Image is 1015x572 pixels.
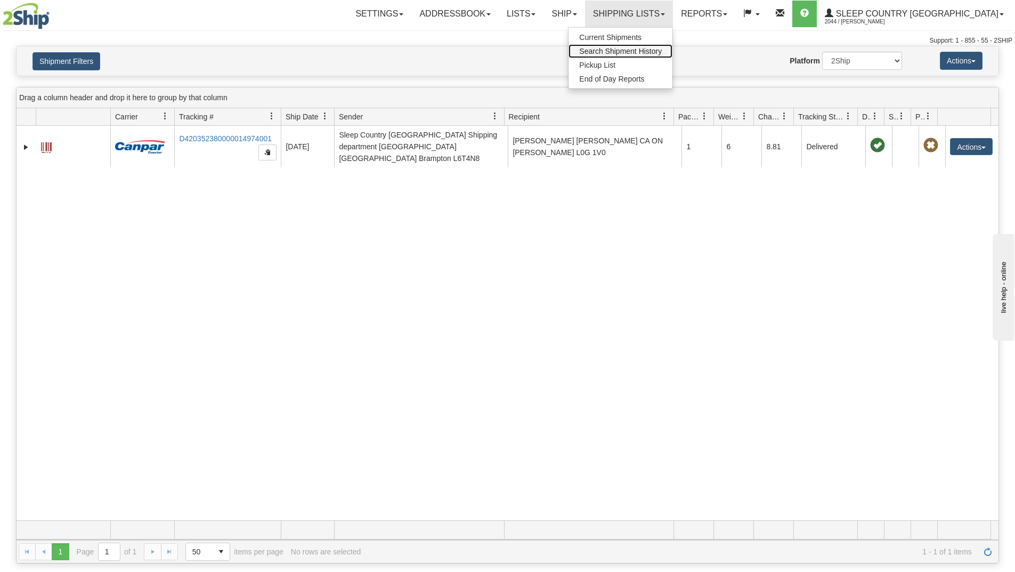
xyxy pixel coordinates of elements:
td: [PERSON_NAME] [PERSON_NAME] CA ON [PERSON_NAME] L0G 1V0 [508,126,681,167]
span: Current Shipments [579,33,642,42]
a: Weight filter column settings [735,107,753,125]
a: End of Day Reports [569,72,672,86]
iframe: chat widget [990,231,1014,340]
a: Search Shipment History [569,44,672,58]
a: D420352380000014974001 [179,134,272,143]
a: Carrier filter column settings [156,107,174,125]
span: Sender [339,111,363,122]
span: End of Day Reports [579,75,644,83]
span: Weight [718,111,741,122]
span: select [213,543,230,560]
span: items per page [185,543,283,561]
a: Reports [673,1,735,27]
span: 2044 / [PERSON_NAME] [825,17,905,27]
span: Page of 1 [77,543,137,561]
td: Delivered [801,126,865,167]
span: Delivery Status [862,111,871,122]
label: Platform [790,55,820,66]
span: Pickup Not Assigned [923,138,938,153]
td: Sleep Country [GEOGRAPHIC_DATA] Shipping department [GEOGRAPHIC_DATA] [GEOGRAPHIC_DATA] Brampton ... [334,126,508,167]
td: 8.81 [761,126,801,167]
span: Shipment Issues [889,111,898,122]
a: Sleep Country [GEOGRAPHIC_DATA] 2044 / [PERSON_NAME] [817,1,1012,27]
span: Pickup Status [915,111,924,122]
div: No rows are selected [291,547,361,556]
button: Actions [940,52,982,70]
span: Pickup List [579,61,615,69]
span: Charge [758,111,781,122]
a: Ship Date filter column settings [316,107,334,125]
span: Tracking # [179,111,214,122]
a: Settings [347,1,411,27]
a: Tracking # filter column settings [263,107,281,125]
a: Tracking Status filter column settings [839,107,857,125]
div: live help - online [8,9,99,17]
a: Refresh [979,543,996,560]
span: Search Shipment History [579,47,662,55]
span: 50 [192,546,206,557]
span: 1 - 1 of 1 items [368,547,972,556]
a: Label [41,138,52,155]
span: Recipient [509,111,540,122]
a: Charge filter column settings [775,107,793,125]
button: Copy to clipboard [258,144,277,160]
div: Support: 1 - 855 - 55 - 2SHIP [3,36,1012,45]
a: Shipping lists [585,1,673,27]
img: logo2044.jpg [3,3,50,29]
div: grid grouping header [17,87,998,108]
a: Pickup Status filter column settings [919,107,937,125]
a: Packages filter column settings [695,107,713,125]
a: Sender filter column settings [486,107,504,125]
span: On time [870,138,885,153]
a: Current Shipments [569,30,672,44]
a: Lists [499,1,543,27]
a: Ship [543,1,584,27]
span: Page 1 [52,543,69,560]
span: Page sizes drop down [185,543,230,561]
span: Tracking Status [798,111,845,122]
a: Expand [21,142,31,152]
td: 6 [721,126,761,167]
span: Ship Date [286,111,318,122]
a: Recipient filter column settings [655,107,673,125]
a: Delivery Status filter column settings [866,107,884,125]
span: Carrier [115,111,138,122]
button: Actions [950,138,993,155]
input: Page 1 [99,543,120,560]
span: Sleep Country [GEOGRAPHIC_DATA] [833,9,998,18]
button: Shipment Filters [33,52,100,70]
img: 14 - Canpar [115,140,165,154]
td: [DATE] [281,126,334,167]
a: Pickup List [569,58,672,72]
td: 1 [681,126,721,167]
span: Packages [678,111,701,122]
a: Shipment Issues filter column settings [892,107,911,125]
a: Addressbook [411,1,499,27]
